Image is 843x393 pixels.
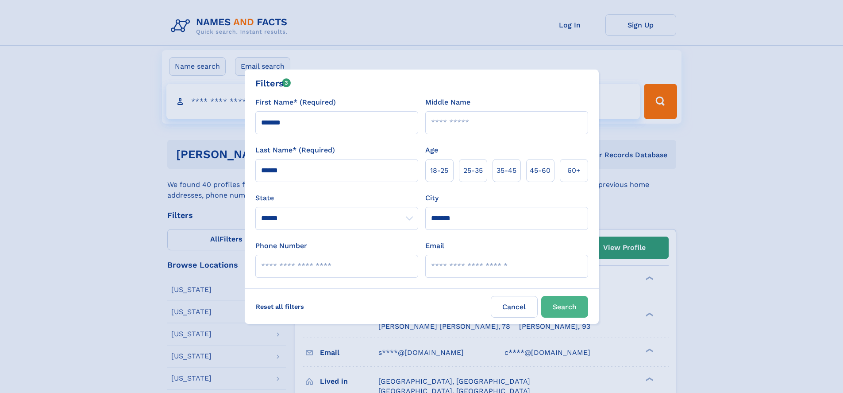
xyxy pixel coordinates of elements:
span: 35‑45 [497,165,516,176]
label: Cancel [491,296,538,318]
label: Phone Number [255,241,307,251]
label: Age [425,145,438,156]
span: 45‑60 [530,165,550,176]
label: First Name* (Required) [255,97,336,108]
label: Middle Name [425,97,470,108]
label: Reset all filters [250,296,310,317]
label: Last Name* (Required) [255,145,335,156]
span: 60+ [567,165,581,176]
label: City [425,193,439,203]
div: Filters [255,77,291,90]
span: 18‑25 [430,165,448,176]
button: Search [541,296,588,318]
span: 25‑35 [463,165,483,176]
label: Email [425,241,444,251]
label: State [255,193,418,203]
